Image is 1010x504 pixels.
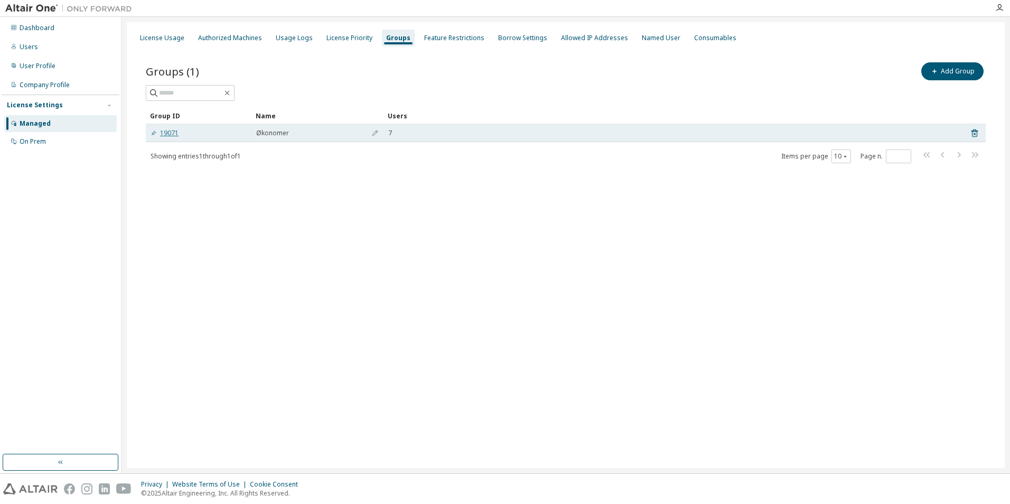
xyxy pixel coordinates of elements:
[424,34,484,42] div: Feature Restrictions
[561,34,628,42] div: Allowed IP Addresses
[150,107,247,124] div: Group ID
[64,483,75,494] img: facebook.svg
[642,34,680,42] div: Named User
[861,150,911,163] span: Page n.
[498,34,547,42] div: Borrow Settings
[388,107,956,124] div: Users
[256,107,379,124] div: Name
[20,24,54,32] div: Dashboard
[20,62,55,70] div: User Profile
[921,62,984,80] button: Add Group
[20,119,51,128] div: Managed
[256,129,289,137] span: Økonomer
[694,34,736,42] div: Consumables
[388,129,392,137] span: 7
[20,43,38,51] div: Users
[250,480,304,489] div: Cookie Consent
[20,137,46,146] div: On Prem
[326,34,372,42] div: License Priority
[116,483,132,494] img: youtube.svg
[834,152,848,161] button: 10
[172,480,250,489] div: Website Terms of Use
[146,64,199,79] span: Groups (1)
[151,129,179,137] a: 19071
[20,81,70,89] div: Company Profile
[141,480,172,489] div: Privacy
[781,150,851,163] span: Items per page
[140,34,184,42] div: License Usage
[198,34,262,42] div: Authorized Machines
[3,483,58,494] img: altair_logo.svg
[5,3,137,14] img: Altair One
[151,152,241,161] span: Showing entries 1 through 1 of 1
[81,483,92,494] img: instagram.svg
[386,34,410,42] div: Groups
[7,101,63,109] div: License Settings
[276,34,313,42] div: Usage Logs
[141,489,304,498] p: © 2025 Altair Engineering, Inc. All Rights Reserved.
[99,483,110,494] img: linkedin.svg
